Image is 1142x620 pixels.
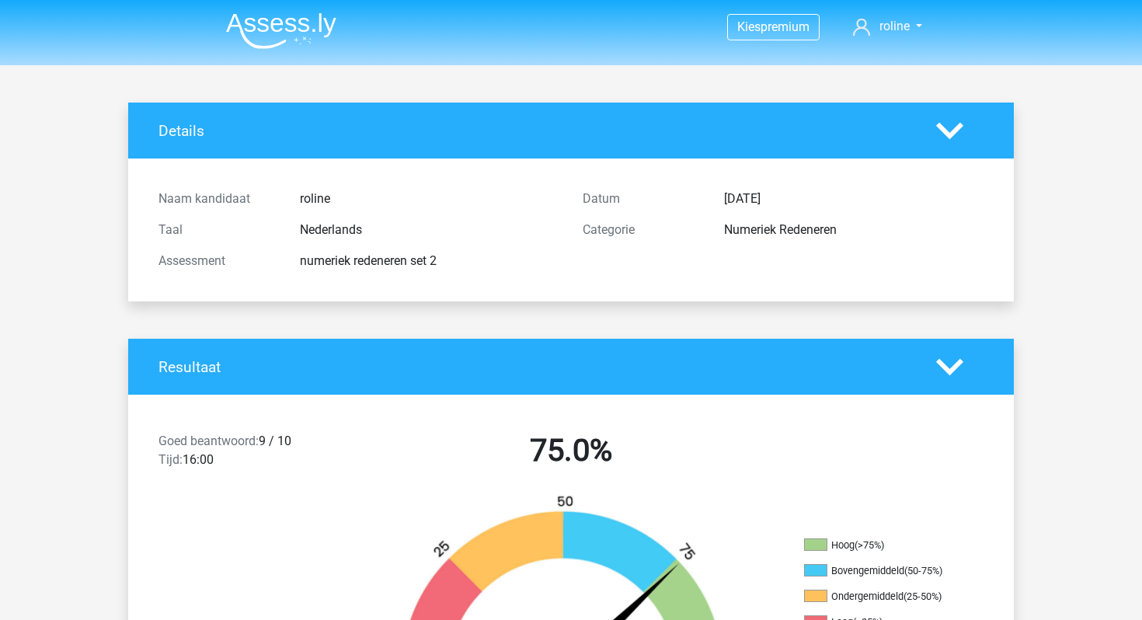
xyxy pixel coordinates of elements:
[804,538,959,552] li: Hoog
[371,432,771,469] h2: 75.0%
[847,17,928,36] a: roline
[571,221,712,239] div: Categorie
[147,252,288,270] div: Assessment
[855,539,884,551] div: (>75%)
[147,221,288,239] div: Taal
[737,19,761,34] span: Kies
[158,452,183,467] span: Tijd:
[804,564,959,578] li: Bovengemiddeld
[904,565,942,576] div: (50-75%)
[904,590,942,602] div: (25-50%)
[158,358,913,376] h4: Resultaat
[226,12,336,49] img: Assessly
[728,16,819,37] a: Kiespremium
[147,432,359,475] div: 9 / 10 16:00
[712,190,995,208] div: [DATE]
[288,221,571,239] div: Nederlands
[147,190,288,208] div: Naam kandidaat
[158,122,913,140] h4: Details
[158,434,259,448] span: Goed beantwoord:
[712,221,995,239] div: Numeriek Redeneren
[879,19,910,33] span: roline
[288,190,571,208] div: roline
[804,590,959,604] li: Ondergemiddeld
[761,19,809,34] span: premium
[288,252,571,270] div: numeriek redeneren set 2
[571,190,712,208] div: Datum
